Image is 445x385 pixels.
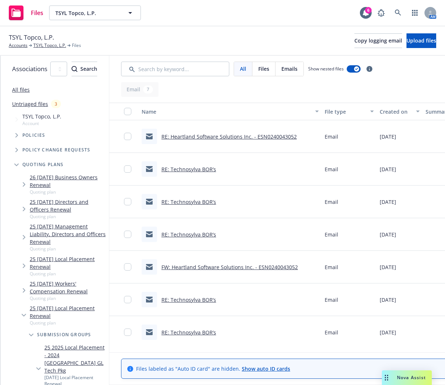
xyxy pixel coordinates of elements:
span: Emails [281,65,298,73]
span: Quoting plan [30,213,106,220]
a: 25 2025 Local Placement - 2024 [GEOGRAPHIC_DATA] GL Tech Pkg [44,344,106,374]
span: Email [325,133,338,140]
span: Quoting plan [30,271,106,277]
span: Files [31,10,43,16]
div: Name [142,108,311,115]
a: 25 [DATE] Directors and Officers Renewal [30,198,106,213]
div: Drag to move [382,370,391,385]
span: Policies [22,133,45,137]
span: [DATE] [380,296,396,304]
button: Name [139,103,322,120]
a: Files [6,3,46,23]
div: File type [325,108,366,115]
span: [DATE] [380,165,396,173]
a: TSYL Topco, L.P. [33,42,66,49]
a: 25 [DATE] Local Placement Renewal [30,255,106,271]
a: 25 [DATE] Local Placement Renewal [30,304,106,320]
span: Copy logging email [354,37,402,44]
span: All [240,65,246,73]
div: 6 [365,7,372,14]
a: 26 [DATE] Business Owners Renewal [30,173,106,189]
input: Toggle Row Selected [124,296,131,303]
button: File type [322,103,377,120]
a: RE: Technosylva BOR’s [161,296,216,303]
input: Search by keyword... [121,62,229,76]
a: 25 [DATE] Management Liability, Directors and Officers Renewal [30,223,106,246]
a: RE: Heartland Software Solutions Inc. - ESN0240043052 [161,133,297,140]
span: Email [325,231,338,238]
button: Nova Assist [382,370,432,385]
span: TSYL Topco, L.P. [9,33,54,42]
span: [DATE] [380,329,396,336]
a: RE: Technosylva BOR’s [161,198,216,205]
input: Toggle Row Selected [124,231,131,238]
span: Quoting plan [30,295,106,301]
a: RE: Technosylva BOR’s [161,166,216,173]
span: [DATE] [380,263,396,271]
input: Toggle Row Selected [124,133,131,140]
span: Quoting plan [30,189,106,195]
button: SearchSearch [72,62,97,76]
span: TSYL Topco, L.P. [22,113,61,120]
a: Accounts [9,42,28,49]
span: Files [72,42,81,49]
span: Quoting plan [30,320,106,326]
span: Files labeled as "Auto ID card" are hidden. [136,365,290,373]
span: Quoting plan [30,246,106,252]
span: Quoting plans [22,162,64,167]
span: Policy change requests [22,148,90,152]
span: Show nested files [308,66,344,72]
span: Email [325,263,338,271]
button: Created on [377,103,423,120]
span: Submission groups [37,333,91,337]
span: TSYL Topco, L.P. [55,9,119,17]
button: TSYL Topco, L.P. [49,5,141,20]
input: Toggle Row Selected [124,165,131,173]
input: Select all [124,108,131,115]
svg: Search [72,66,77,72]
input: Toggle Row Selected [124,329,131,336]
div: Search [72,62,97,76]
span: [DATE] [380,231,396,238]
a: RE: Technosylva BOR’s [161,329,216,336]
a: Search [391,5,405,20]
span: Files [258,65,269,73]
span: Nova Assist [397,374,426,381]
span: Email [325,329,338,336]
span: Associations [12,64,47,74]
a: Report a Bug [374,5,389,20]
span: [DATE] [380,133,396,140]
a: RE: Technosylva BOR’s [161,231,216,238]
span: Email [325,198,338,206]
a: FW: Heartland Software Solutions Inc. - ESN0240043052 [161,264,298,271]
input: Toggle Row Selected [124,263,131,271]
div: 3 [51,100,61,108]
button: Copy logging email [354,33,402,48]
a: Untriaged files [12,100,48,108]
span: [DATE] [380,198,396,206]
div: Created on [380,108,412,115]
span: Email [325,296,338,304]
span: Email [325,165,338,173]
a: Show auto ID cards [242,365,290,372]
span: Account [22,120,61,126]
a: Switch app [408,5,422,20]
span: Upload files [406,37,436,44]
a: All files [12,86,30,93]
button: Upload files [406,33,436,48]
a: 25 [DATE] Workers' Compensation Renewal [30,280,106,295]
input: Toggle Row Selected [124,198,131,205]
